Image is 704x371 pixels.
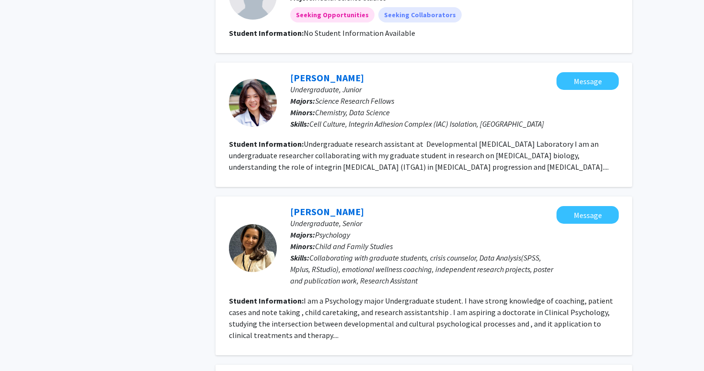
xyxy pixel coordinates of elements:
b: Skills: [290,119,309,129]
span: Chemistry, Data Science [315,108,390,117]
button: Message Meera Phanse [556,206,619,224]
b: Student Information: [229,28,304,38]
fg-read-more: Undergraduate research assistant at Developmental [MEDICAL_DATA] Laboratory I am an undergraduate... [229,139,609,172]
b: Majors: [290,230,315,240]
a: [PERSON_NAME] [290,72,364,84]
button: Message Paulina Yao [556,72,619,90]
b: Skills: [290,253,309,262]
span: Psychology [315,230,350,240]
span: Collaborating with graduate students, crisis counselor, Data Analysis(SPSS, Mplus, RStudio), emot... [290,253,553,285]
span: Undergraduate, Junior [290,85,362,94]
a: [PERSON_NAME] [290,206,364,218]
b: Student Information: [229,296,304,306]
b: Student Information: [229,139,304,149]
iframe: Chat [7,328,41,364]
mat-chip: Seeking Opportunities [290,7,375,22]
mat-chip: Seeking Collaborators [378,7,462,22]
span: Science Research Fellows [315,96,394,106]
span: Cell Culture, Integrin Adhesion Complex (IAC) Isolation, [GEOGRAPHIC_DATA] [309,119,544,129]
span: No Student Information Available [304,28,415,38]
b: Minors: [290,241,315,251]
span: Undergraduate, Senior [290,218,362,228]
b: Majors: [290,96,315,106]
b: Minors: [290,108,315,117]
fg-read-more: I am a Psychology major Undergraduate student. I have strong knowledge of coaching, patient cases... [229,296,613,340]
span: Child and Family Studies [315,241,393,251]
